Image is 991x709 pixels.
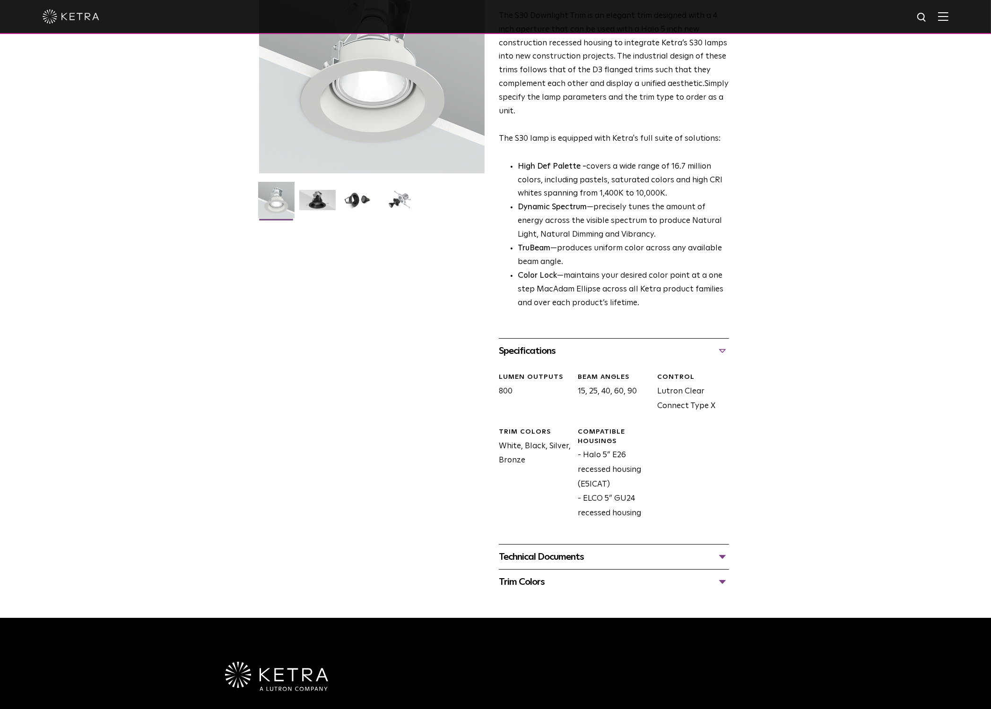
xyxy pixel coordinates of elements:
img: ketra-logo-2019-white [43,9,99,24]
p: covers a wide range of 16.7 million colors, including pastels, saturated colors and high CRI whit... [518,160,729,201]
strong: Dynamic Spectrum [518,203,587,211]
p: The S30 lamp is equipped with Ketra's full suite of solutions: [499,9,729,146]
img: S30 Halo Downlight_Table Top_Black [340,190,377,217]
div: Trim Colors [499,574,729,589]
div: White, Black, Silver, Bronze [492,427,571,521]
li: —maintains your desired color point at a one step MacAdam Ellipse across all Ketra product famili... [518,269,729,310]
div: 800 [492,373,571,413]
img: Ketra-aLutronCo_White_RGB [225,662,328,691]
strong: TruBeam [518,244,550,252]
strong: Color Lock [518,272,557,280]
div: Beam Angles [578,373,650,382]
div: Lutron Clear Connect Type X [650,373,729,413]
div: Technical Documents [499,549,729,564]
div: Specifications [499,343,729,359]
img: search icon [916,12,928,24]
div: CONTROL [657,373,729,382]
strong: High Def Palette - [518,162,586,171]
li: —precisely tunes the amount of energy across the visible spectrum to produce Natural Light, Natur... [518,201,729,242]
img: S30 Halo Downlight_Hero_Black_Gradient [299,190,336,217]
img: S30 Halo Downlight_Exploded_Black [382,190,418,217]
li: —produces uniform color across any available beam angle. [518,242,729,269]
div: - Halo 5” E26 recessed housing (E5ICAT) - ELCO 5” GU24 recessed housing [571,427,650,521]
img: S30-DownlightTrim-2021-Web-Square [258,182,295,225]
div: Trim Colors [499,427,571,437]
span: Simply specify the lamp parameters and the trim type to order as a unit.​ [499,80,729,115]
div: 15, 25, 40, 60, 90 [571,373,650,413]
div: LUMEN OUTPUTS [499,373,571,382]
div: Compatible Housings [578,427,650,446]
img: Hamburger%20Nav.svg [938,12,948,21]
